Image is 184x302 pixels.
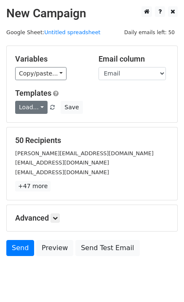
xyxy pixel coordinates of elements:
[121,29,178,35] a: Daily emails left: 50
[15,150,154,156] small: [PERSON_NAME][EMAIL_ADDRESS][DOMAIN_NAME]
[15,213,169,223] h5: Advanced
[142,262,184,302] iframe: Chat Widget
[121,28,178,37] span: Daily emails left: 50
[75,240,139,256] a: Send Test Email
[15,169,109,175] small: [EMAIL_ADDRESS][DOMAIN_NAME]
[44,29,100,35] a: Untitled spreadsheet
[36,240,73,256] a: Preview
[15,181,51,191] a: +47 more
[15,89,51,97] a: Templates
[15,67,67,80] a: Copy/paste...
[15,101,48,114] a: Load...
[15,159,109,166] small: [EMAIL_ADDRESS][DOMAIN_NAME]
[99,54,169,64] h5: Email column
[6,240,34,256] a: Send
[6,29,101,35] small: Google Sheet:
[6,6,178,21] h2: New Campaign
[15,54,86,64] h5: Variables
[61,101,83,114] button: Save
[15,136,169,145] h5: 50 Recipients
